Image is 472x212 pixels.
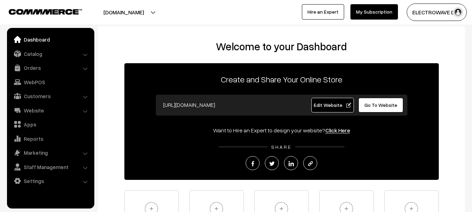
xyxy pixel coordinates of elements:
a: Website [9,104,92,117]
a: Marketing [9,146,92,159]
a: Orders [9,61,92,74]
a: Click Here [325,127,350,134]
a: Catalog [9,47,92,60]
a: WebPOS [9,76,92,88]
p: Create and Share Your Online Store [124,73,439,86]
a: COMMMERCE [9,7,70,15]
a: My Subscription [350,4,398,20]
a: Apps [9,118,92,131]
a: Hire an Expert [302,4,344,20]
a: Go To Website [358,98,404,112]
img: COMMMERCE [9,9,82,14]
a: Customers [9,90,92,102]
span: SHARE [268,144,295,150]
a: Settings [9,175,92,187]
button: [DOMAIN_NAME] [79,3,168,21]
span: Edit Website [314,102,351,108]
img: user [453,7,463,17]
a: Edit Website [311,98,354,112]
a: Staff Management [9,161,92,173]
a: Reports [9,132,92,145]
div: Want to Hire an Expert to design your website? [124,126,439,134]
a: Dashboard [9,33,92,46]
span: Go To Website [364,102,397,108]
button: ELECTROWAVE DE… [407,3,467,21]
h2: Welcome to your Dashboard [105,40,458,53]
